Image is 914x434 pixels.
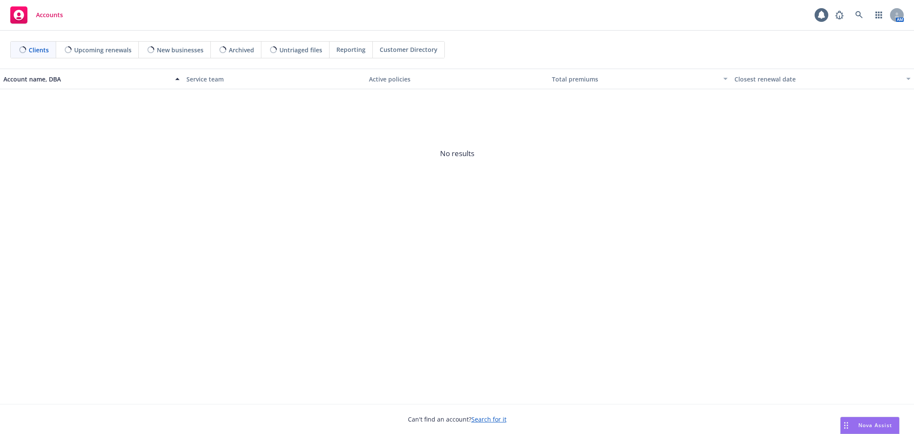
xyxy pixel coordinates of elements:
div: Active policies [369,75,545,84]
span: Archived [229,45,254,54]
span: Customer Directory [380,45,438,54]
a: Report a Bug [831,6,848,24]
div: Account name, DBA [3,75,170,84]
div: Drag to move [841,417,851,434]
a: Accounts [7,3,66,27]
button: Active policies [366,69,548,89]
div: Total premiums [552,75,719,84]
a: Switch app [870,6,887,24]
span: Upcoming renewals [74,45,132,54]
span: Reporting [336,45,366,54]
button: Nova Assist [840,417,899,434]
span: Accounts [36,12,63,18]
div: Closest renewal date [734,75,901,84]
button: Closest renewal date [731,69,914,89]
span: New businesses [157,45,204,54]
a: Search for it [471,415,506,423]
span: Nova Assist [858,422,892,429]
span: Clients [29,45,49,54]
a: Search [851,6,868,24]
button: Service team [183,69,366,89]
button: Total premiums [548,69,731,89]
span: Can't find an account? [408,415,506,424]
div: Service team [186,75,363,84]
span: Untriaged files [279,45,322,54]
